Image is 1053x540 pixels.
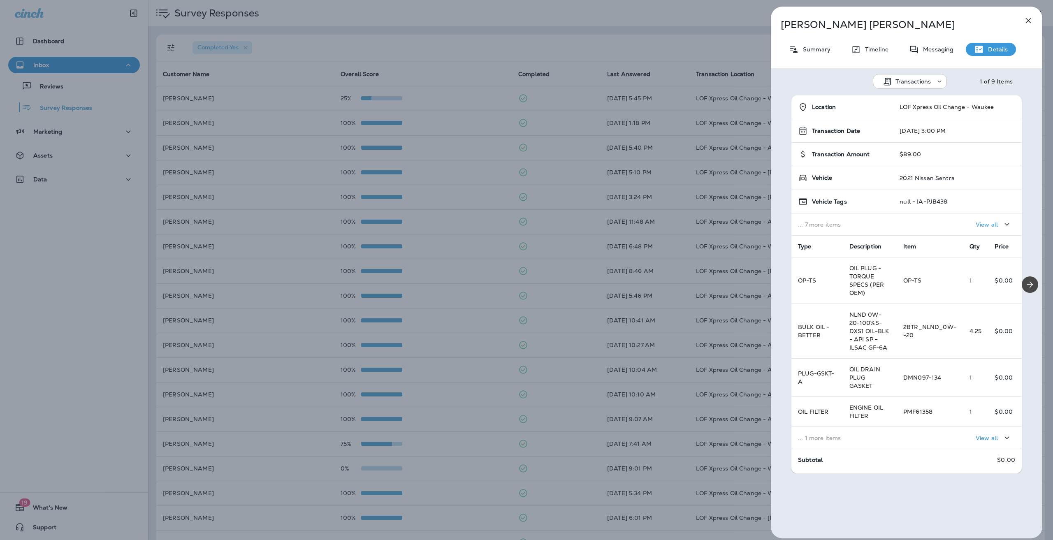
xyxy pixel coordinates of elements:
span: BULK OIL - BETTER [798,323,830,339]
p: 2021 Nissan Sentra [900,175,955,181]
td: [DATE] 3:00 PM [893,119,1022,143]
span: DMN097-134 [903,374,941,381]
p: ... 1 more items [798,435,890,441]
p: Timeline [861,46,888,53]
span: PLUG-GSKT-A [798,370,834,385]
p: Details [984,46,1008,53]
span: Subtotal [798,456,823,464]
p: Summary [799,46,830,53]
span: 2BTR_NLND_0W--20 [903,323,956,339]
p: [PERSON_NAME] [PERSON_NAME] [781,19,1005,30]
p: ... 7 more items [798,221,886,228]
span: Qty [970,243,980,250]
p: Transactions [895,78,931,85]
span: Item [903,243,916,250]
span: OP-TS [903,277,921,284]
span: 1 [970,374,972,381]
span: ENGINE OIL FILTER [849,404,883,419]
span: 4.25 [970,327,982,335]
td: LOF Xpress Oil Change - Waukee [893,95,1022,119]
div: 1 of 9 Items [980,78,1013,85]
p: $0.00 [995,374,1015,381]
span: OP-TS [798,277,816,284]
p: $0.00 [997,457,1015,463]
span: Description [849,243,882,250]
p: null - IA-PJB438 [900,198,947,205]
button: View all [972,430,1015,445]
span: Price [995,243,1009,250]
p: $0.00 [995,277,1015,284]
span: Type [798,243,812,250]
p: View all [976,221,998,228]
span: PMF61358 [903,408,932,415]
button: Next [1022,276,1038,293]
p: $0.00 [995,408,1015,415]
span: Transaction Amount [812,151,870,158]
p: $0.00 [995,328,1015,334]
span: Transaction Date [812,127,860,134]
span: Vehicle Tags [812,198,847,205]
span: NLND 0W-20-100%S-DXS1 OIL-BLK - API SP - ILSAC GF-6A [849,311,889,351]
td: $89.00 [893,143,1022,166]
span: OIL FILTER [798,408,828,415]
p: Messaging [919,46,953,53]
span: Location [812,104,836,111]
span: 1 [970,277,972,284]
span: Vehicle [812,174,832,181]
button: View all [972,217,1015,232]
span: OIL PLUG - TORQUE SPECS (PER OEM) [849,264,884,297]
span: 1 [970,408,972,415]
span: OIL DRAIN PLUG GASKET [849,366,880,389]
p: View all [976,435,998,441]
